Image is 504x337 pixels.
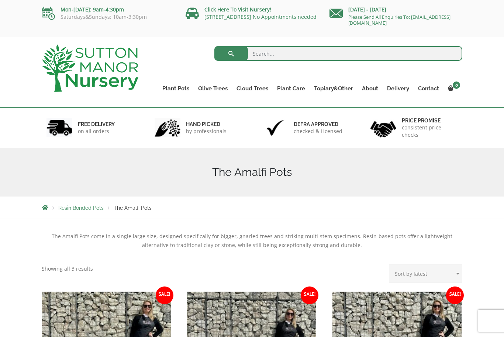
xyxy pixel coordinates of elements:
img: 1.jpg [46,118,72,137]
a: Contact [414,83,443,94]
a: Topiary&Other [310,83,358,94]
a: Plant Care [273,83,310,94]
a: Cloud Trees [232,83,273,94]
span: 0 [453,81,460,89]
h6: FREE DELIVERY [78,121,115,128]
span: Sale! [301,286,318,304]
nav: Breadcrumbs [42,205,462,211]
a: Click Here To Visit Nursery! [204,6,271,13]
p: checked & Licensed [294,128,342,135]
a: Plant Pots [158,83,194,94]
a: Olive Trees [194,83,232,94]
span: Sale! [156,286,173,304]
a: Please Send All Enquiries To: [EMAIL_ADDRESS][DOMAIN_NAME] [348,14,451,26]
a: Delivery [383,83,414,94]
p: [DATE] - [DATE] [329,5,462,14]
img: 2.jpg [155,118,180,137]
a: [STREET_ADDRESS] No Appointments needed [204,13,317,20]
h6: Defra approved [294,121,342,128]
h6: Price promise [402,117,458,124]
a: About [358,83,383,94]
input: Search... [214,46,463,61]
a: 0 [443,83,462,94]
select: Shop order [389,264,462,283]
img: 4.jpg [370,117,396,139]
p: Showing all 3 results [42,264,93,273]
h6: hand picked [186,121,227,128]
img: logo [42,44,138,92]
span: The Amalfi Pots [114,205,152,211]
p: The Amalfi Pots come in a single large size, designed specifically for bigger, gnarled trees and ... [42,232,462,250]
p: consistent price checks [402,124,458,139]
span: Sale! [446,286,464,304]
p: by professionals [186,128,227,135]
h1: The Amalfi Pots [42,166,462,179]
p: Saturdays&Sundays: 10am-3:30pm [42,14,175,20]
p: Mon-[DATE]: 9am-4:30pm [42,5,175,14]
p: on all orders [78,128,115,135]
a: Resin Bonded Pots [58,205,104,211]
img: 3.jpg [262,118,288,137]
